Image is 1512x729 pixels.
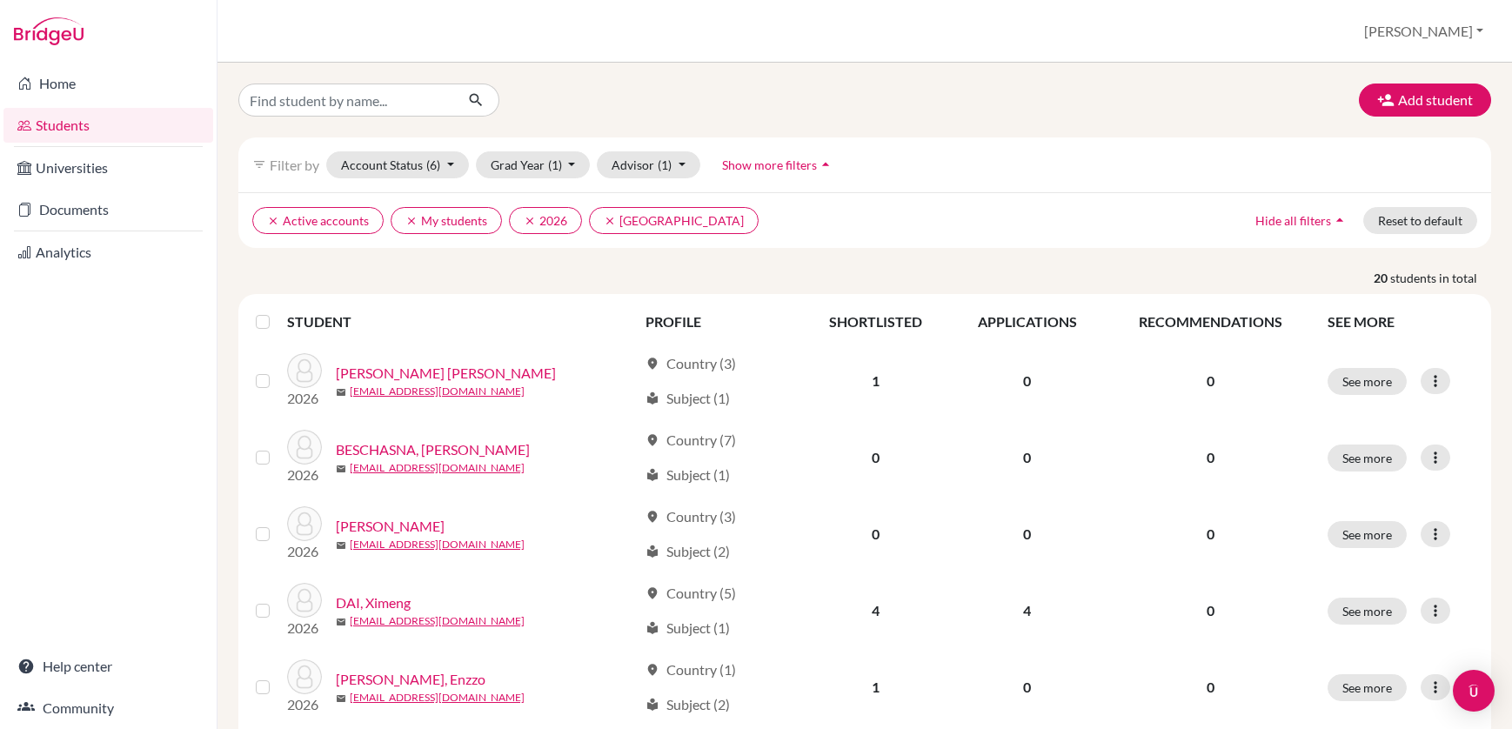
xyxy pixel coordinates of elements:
[646,433,659,447] span: location_on
[1115,677,1307,698] p: 0
[635,301,802,343] th: PROFILE
[646,506,736,527] div: Country (3)
[646,698,659,712] span: local_library
[1374,269,1390,287] strong: 20
[646,583,736,604] div: Country (5)
[949,496,1104,572] td: 0
[336,617,346,627] span: mail
[336,540,346,551] span: mail
[3,150,213,185] a: Universities
[949,572,1104,649] td: 4
[326,151,469,178] button: Account Status(6)
[336,693,346,704] span: mail
[426,157,440,172] span: (6)
[646,465,730,485] div: Subject (1)
[646,694,730,715] div: Subject (2)
[646,468,659,482] span: local_library
[646,391,659,405] span: local_library
[707,151,849,178] button: Show more filtersarrow_drop_up
[646,541,730,562] div: Subject (2)
[646,621,659,635] span: local_library
[287,353,322,388] img: ALVES BARRETO, Joao
[252,207,384,234] button: clearActive accounts
[1359,84,1491,117] button: Add student
[336,439,530,460] a: BESCHASNA, [PERSON_NAME]
[287,506,322,541] img: CESBERT, Martin Paul
[1453,670,1495,712] div: Open Intercom Messenger
[1328,674,1407,701] button: See more
[3,192,213,227] a: Documents
[3,66,213,101] a: Home
[658,157,672,172] span: (1)
[238,84,454,117] input: Find student by name...
[287,659,322,694] img: DE SOUZA SANTOS, Enzzo
[1317,301,1484,343] th: SEE MORE
[949,419,1104,496] td: 0
[1115,371,1307,391] p: 0
[1241,207,1363,234] button: Hide all filtersarrow_drop_up
[476,151,591,178] button: Grad Year(1)
[350,384,525,399] a: [EMAIL_ADDRESS][DOMAIN_NAME]
[646,545,659,558] span: local_library
[391,207,502,234] button: clearMy students
[350,460,525,476] a: [EMAIL_ADDRESS][DOMAIN_NAME]
[646,586,659,600] span: location_on
[802,301,949,343] th: SHORTLISTED
[350,613,525,629] a: [EMAIL_ADDRESS][DOMAIN_NAME]
[722,157,817,172] span: Show more filters
[336,592,411,613] a: DAI, Ximeng
[350,690,525,706] a: [EMAIL_ADDRESS][DOMAIN_NAME]
[604,215,616,227] i: clear
[589,207,759,234] button: clear[GEOGRAPHIC_DATA]
[3,235,213,270] a: Analytics
[646,388,730,409] div: Subject (1)
[336,387,346,398] span: mail
[287,541,322,562] p: 2026
[949,343,1104,419] td: 0
[3,108,213,143] a: Students
[287,430,322,465] img: BESCHASNA, Yeva
[350,537,525,552] a: [EMAIL_ADDRESS][DOMAIN_NAME]
[1115,447,1307,468] p: 0
[646,510,659,524] span: location_on
[3,691,213,726] a: Community
[1390,269,1491,287] span: students in total
[336,669,485,690] a: [PERSON_NAME], Enzzo
[548,157,562,172] span: (1)
[3,649,213,684] a: Help center
[646,659,736,680] div: Country (1)
[287,694,322,715] p: 2026
[405,215,418,227] i: clear
[267,215,279,227] i: clear
[336,464,346,474] span: mail
[287,301,635,343] th: STUDENT
[509,207,582,234] button: clear2026
[1105,301,1317,343] th: RECOMMENDATIONS
[1356,15,1491,48] button: [PERSON_NAME]
[802,572,949,649] td: 4
[1328,368,1407,395] button: See more
[270,157,319,173] span: Filter by
[646,430,736,451] div: Country (7)
[646,618,730,639] div: Subject (1)
[817,156,834,173] i: arrow_drop_up
[597,151,700,178] button: Advisor(1)
[646,353,736,374] div: Country (3)
[287,465,322,485] p: 2026
[1115,524,1307,545] p: 0
[646,357,659,371] span: location_on
[802,343,949,419] td: 1
[287,618,322,639] p: 2026
[802,496,949,572] td: 0
[287,583,322,618] img: DAI, Ximeng
[1328,598,1407,625] button: See more
[949,301,1104,343] th: APPLICATIONS
[1255,213,1331,228] span: Hide all filters
[1331,211,1348,229] i: arrow_drop_up
[252,157,266,171] i: filter_list
[14,17,84,45] img: Bridge-U
[287,388,322,409] p: 2026
[802,649,949,726] td: 1
[1115,600,1307,621] p: 0
[1363,207,1477,234] button: Reset to default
